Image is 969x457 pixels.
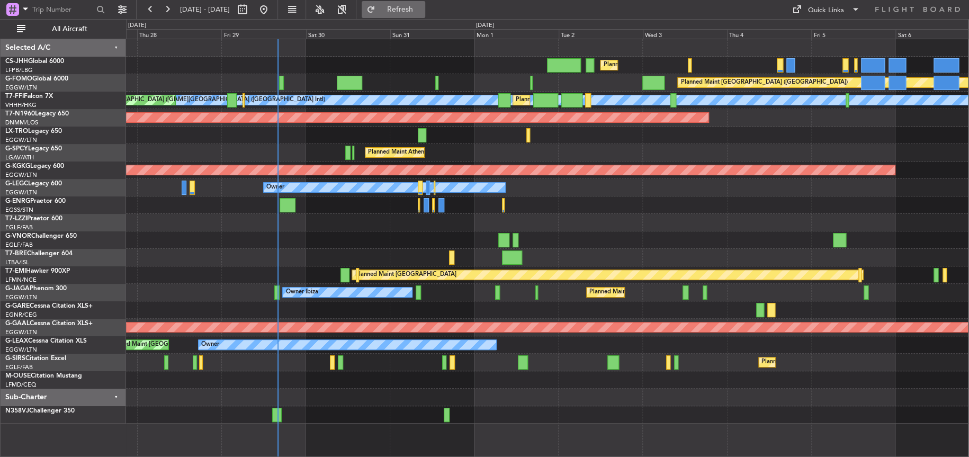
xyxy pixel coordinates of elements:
[5,233,77,239] a: G-VNORChallenger 650
[63,92,240,108] div: Planned Maint [GEOGRAPHIC_DATA] ([GEOGRAPHIC_DATA] Intl)
[5,373,31,379] span: M-OUSE
[5,338,28,344] span: G-LEAX
[5,408,29,414] span: N358VJ
[180,5,230,14] span: [DATE] - [DATE]
[559,29,643,39] div: Tue 2
[5,311,37,319] a: EGNR/CEG
[201,337,219,353] div: Owner
[5,268,26,274] span: T7-EMI
[680,75,847,91] div: Planned Maint [GEOGRAPHIC_DATA] ([GEOGRAPHIC_DATA])
[474,29,559,39] div: Mon 1
[808,5,844,16] div: Quick Links
[5,66,33,74] a: LFPB/LBG
[378,6,422,13] span: Refresh
[5,154,34,162] a: LGAV/ATH
[5,276,37,284] a: LFMN/NCE
[368,145,490,160] div: Planned Maint Athens ([PERSON_NAME] Intl)
[5,206,33,214] a: EGSS/STN
[476,21,494,30] div: [DATE]
[5,146,28,152] span: G-SPCY
[5,293,37,301] a: EGGW/LTN
[5,233,31,239] span: G-VNOR
[5,163,64,169] a: G-KGKGLegacy 600
[5,171,37,179] a: EGGW/LTN
[285,284,318,300] div: Owner Ibiza
[5,128,62,135] a: LX-TROLegacy 650
[5,181,62,187] a: G-LEGCLegacy 600
[5,285,30,292] span: G-JAGA
[5,181,28,187] span: G-LEGC
[355,267,456,283] div: Planned Maint [GEOGRAPHIC_DATA]
[5,189,37,196] a: EGGW/LTN
[589,284,756,300] div: Planned Maint [GEOGRAPHIC_DATA] ([GEOGRAPHIC_DATA])
[5,101,37,109] a: VHHH/HKG
[5,111,35,117] span: T7-N1960
[5,285,67,292] a: G-JAGAPhenom 300
[727,29,811,39] div: Thu 4
[5,338,87,344] a: G-LEAXCessna Citation XLS
[5,76,32,82] span: G-FOMO
[266,180,284,195] div: Owner
[5,303,93,309] a: G-GARECessna Citation XLS+
[5,58,64,65] a: CS-JHHGlobal 6000
[12,21,115,38] button: All Aircraft
[5,381,36,389] a: LFMD/CEQ
[5,320,30,327] span: G-GAAL
[5,268,70,274] a: T7-EMIHawker 900XP
[5,93,24,100] span: T7-FFI
[516,92,693,108] div: Planned Maint [GEOGRAPHIC_DATA] ([GEOGRAPHIC_DATA] Intl)
[5,320,93,327] a: G-GAALCessna Citation XLS+
[5,223,33,231] a: EGLF/FAB
[5,258,29,266] a: LTBA/ISL
[5,84,37,92] a: EGGW/LTN
[137,29,221,39] div: Thu 28
[603,57,770,73] div: Planned Maint [GEOGRAPHIC_DATA] ([GEOGRAPHIC_DATA])
[5,111,69,117] a: T7-N1960Legacy 650
[761,354,928,370] div: Planned Maint [GEOGRAPHIC_DATA] ([GEOGRAPHIC_DATA])
[5,76,68,82] a: G-FOMOGlobal 6000
[5,216,62,222] a: T7-LZZIPraetor 600
[32,2,93,17] input: Trip Number
[5,128,28,135] span: LX-TRO
[128,21,146,30] div: [DATE]
[362,1,425,18] button: Refresh
[5,408,75,414] a: N358VJChallenger 350
[5,198,30,204] span: G-ENRG
[5,216,27,222] span: T7-LZZI
[306,29,390,39] div: Sat 30
[5,136,37,144] a: EGGW/LTN
[390,29,474,39] div: Sun 31
[221,29,306,39] div: Fri 29
[5,58,28,65] span: CS-JHH
[787,1,865,18] button: Quick Links
[5,355,25,362] span: G-SIRS
[5,250,27,257] span: T7-BRE
[5,346,37,354] a: EGGW/LTN
[5,328,37,336] a: EGGW/LTN
[5,373,82,379] a: M-OUSECitation Mustang
[5,93,53,100] a: T7-FFIFalcon 7X
[5,198,66,204] a: G-ENRGPraetor 600
[5,119,38,127] a: DNMM/LOS
[5,355,66,362] a: G-SIRSCitation Excel
[811,29,895,39] div: Fri 5
[5,163,30,169] span: G-KGKG
[5,250,73,257] a: T7-BREChallenger 604
[5,303,30,309] span: G-GARE
[643,29,727,39] div: Wed 3
[5,363,33,371] a: EGLF/FAB
[5,146,62,152] a: G-SPCYLegacy 650
[5,241,33,249] a: EGLF/FAB
[28,25,112,33] span: All Aircraft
